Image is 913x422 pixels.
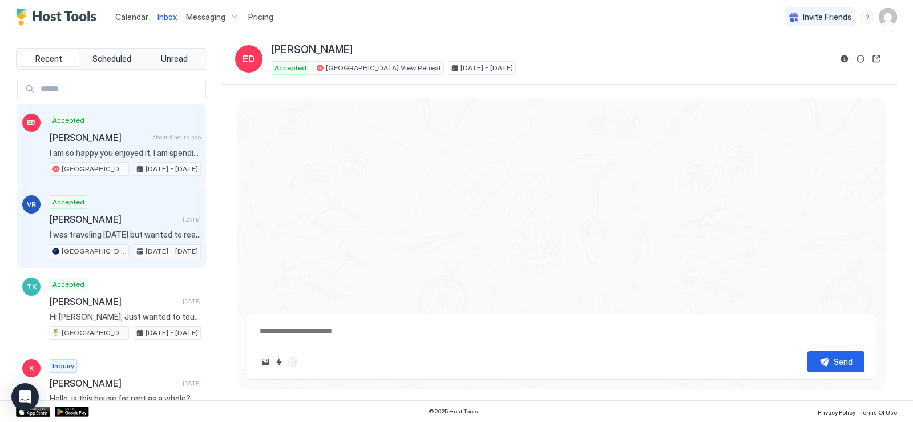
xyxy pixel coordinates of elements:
[429,408,478,415] span: © 2025 Host Tools
[29,363,34,373] span: K
[115,12,148,22] span: Calendar
[326,63,441,73] span: [GEOGRAPHIC_DATA] View Retreat
[92,54,131,64] span: Scheduled
[879,8,897,26] div: User profile
[248,12,273,22] span: Pricing
[50,132,148,143] span: [PERSON_NAME]
[274,63,306,73] span: Accepted
[157,11,177,23] a: Inbox
[115,11,148,23] a: Calendar
[272,355,286,369] button: Quick reply
[36,79,205,99] input: Input Field
[818,409,855,416] span: Privacy Policy
[27,118,36,128] span: ED
[144,51,204,67] button: Unread
[52,361,74,371] span: Inquiry
[860,409,897,416] span: Terms Of Use
[183,380,201,387] span: [DATE]
[50,214,178,225] span: [PERSON_NAME]
[870,52,883,66] button: Open reservation
[50,230,201,240] span: I was traveling [DATE] but wanted to reach out and thank you for being our guest. I hope the issu...
[183,298,201,305] span: [DATE]
[62,328,126,338] span: [GEOGRAPHIC_DATA] View Retreat
[55,407,89,417] a: Google Play Store
[807,351,864,372] button: Send
[50,312,201,322] span: Hi [PERSON_NAME], Just wanted to touch base and give you some more information about your stay. Y...
[16,9,102,26] a: Host Tools Logo
[16,48,207,70] div: tab-group
[152,134,201,141] span: about 4 hours ago
[35,54,62,64] span: Recent
[52,115,84,126] span: Accepted
[860,405,897,417] a: Terms Of Use
[50,296,178,307] span: [PERSON_NAME]
[258,355,272,369] button: Upload image
[82,51,142,67] button: Scheduled
[834,356,853,368] div: Send
[50,393,201,404] span: Hello, is this house for rent as a whole? Will there be other people staying here during our stay?
[11,383,39,411] div: Open Intercom Messenger
[460,63,513,73] span: [DATE] - [DATE]
[50,377,178,389] span: [PERSON_NAME]
[838,52,851,66] button: Reservation information
[50,148,201,158] span: I am so happy you enjoyed it. I am spending some time there this coming weekend and really lookin...
[62,246,126,256] span: [GEOGRAPHIC_DATA] View Retreat
[854,52,867,66] button: Sync reservation
[27,282,37,292] span: TK
[52,279,84,290] span: Accepted
[818,405,855,417] a: Privacy Policy
[803,12,851,22] span: Invite Friends
[161,54,188,64] span: Unread
[861,10,874,24] div: menu
[27,199,36,210] span: VR
[62,164,126,174] span: [GEOGRAPHIC_DATA] View Retreat
[19,51,79,67] button: Recent
[272,43,353,57] span: [PERSON_NAME]
[146,328,198,338] span: [DATE] - [DATE]
[186,12,225,22] span: Messaging
[157,12,177,22] span: Inbox
[52,197,84,207] span: Accepted
[16,407,50,417] a: App Store
[243,52,255,66] span: ED
[146,164,198,174] span: [DATE] - [DATE]
[183,216,201,223] span: [DATE]
[146,246,198,256] span: [DATE] - [DATE]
